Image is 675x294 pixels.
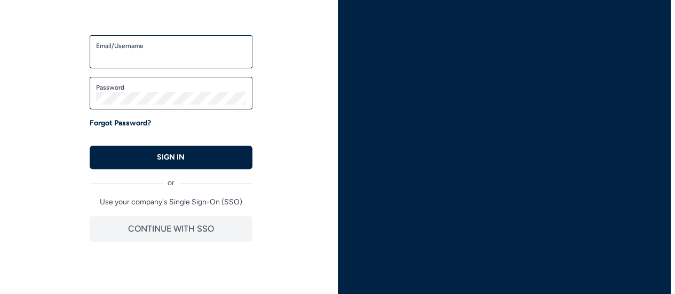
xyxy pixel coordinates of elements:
[157,152,185,163] p: SIGN IN
[90,216,252,242] button: CONTINUE WITH SSO
[90,146,252,169] button: SIGN IN
[90,197,252,208] p: Use your company's Single Sign-On (SSO)
[90,118,151,129] a: Forgot Password?
[96,83,246,92] label: Password
[90,169,252,188] div: or
[96,42,246,50] label: Email/Username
